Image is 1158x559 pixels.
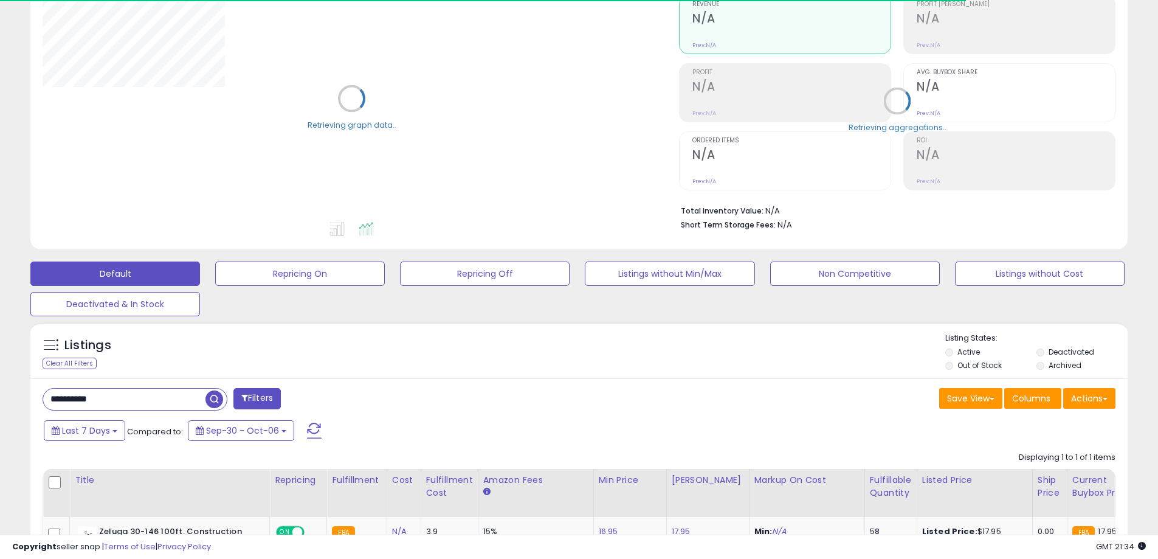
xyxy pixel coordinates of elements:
div: Fulfillment [332,474,381,487]
div: Listed Price [922,474,1027,487]
div: Fulfillable Quantity [870,474,912,499]
button: Last 7 Days [44,420,125,441]
a: Terms of Use [104,541,156,552]
label: Out of Stock [957,360,1002,370]
button: Deactivated & In Stock [30,292,200,316]
span: Columns [1012,392,1050,404]
button: Non Competitive [770,262,940,286]
div: [PERSON_NAME] [672,474,744,487]
button: Repricing Off [400,262,570,286]
button: Actions [1063,388,1115,409]
div: Cost [392,474,416,487]
span: 2025-10-14 21:34 GMT [1096,541,1146,552]
button: Repricing On [215,262,385,286]
th: The percentage added to the cost of goods (COGS) that forms the calculator for Min & Max prices. [749,469,864,517]
button: Filters [233,388,281,409]
strong: Copyright [12,541,57,552]
label: Active [957,347,980,357]
div: Retrieving aggregations.. [849,122,946,133]
div: Title [75,474,264,487]
div: Amazon Fees [483,474,588,487]
span: Compared to: [127,426,183,437]
h5: Listings [64,337,111,354]
button: Save View [939,388,1002,409]
label: Deactivated [1049,347,1094,357]
a: Privacy Policy [157,541,211,552]
button: Sep-30 - Oct-06 [188,420,294,441]
small: Amazon Fees. [483,487,491,498]
div: seller snap | | [12,541,211,553]
button: Default [30,262,200,286]
span: Last 7 Days [62,425,110,437]
button: Listings without Cost [955,262,1125,286]
span: Sep-30 - Oct-06 [206,425,279,437]
p: Listing States: [945,333,1128,344]
div: Fulfillment Cost [426,474,473,499]
button: Columns [1004,388,1061,409]
button: Listings without Min/Max [585,262,754,286]
div: Clear All Filters [43,358,97,369]
div: Current Buybox Price [1072,474,1135,499]
div: Retrieving graph data.. [308,119,396,130]
div: Repricing [275,474,322,487]
label: Archived [1049,360,1081,370]
div: Markup on Cost [754,474,860,487]
div: Displaying 1 to 1 of 1 items [1019,452,1115,464]
div: Min Price [599,474,661,487]
div: Ship Price [1038,474,1062,499]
